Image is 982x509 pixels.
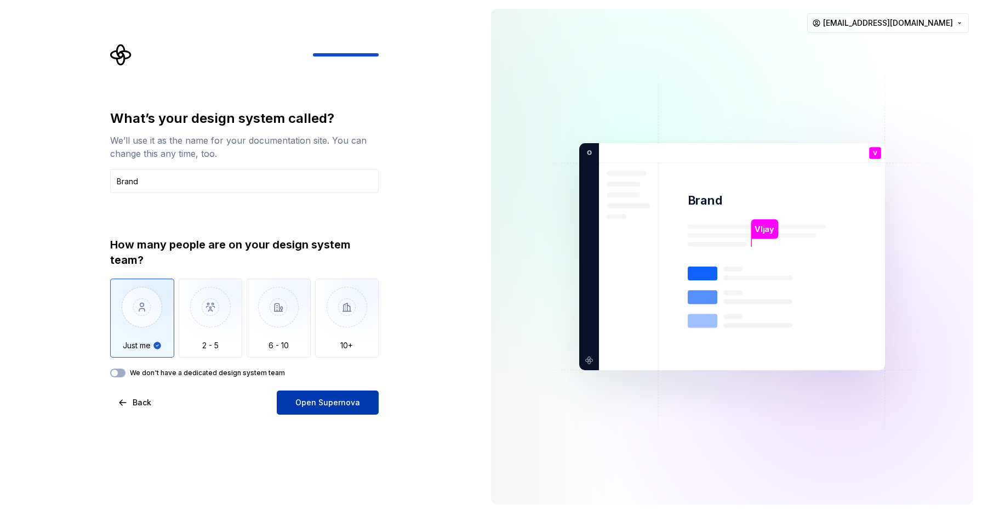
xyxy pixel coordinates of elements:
[110,44,132,66] svg: Supernova Logo
[583,148,592,158] p: O
[807,13,969,33] button: [EMAIL_ADDRESS][DOMAIN_NAME]
[688,193,723,208] p: Brand
[110,134,379,160] div: We’ll use it as the name for your documentation site. You can change this any time, too.
[130,369,285,377] label: We don't have a dedicated design system team
[133,397,151,408] span: Back
[110,391,161,415] button: Back
[277,391,379,415] button: Open Supernova
[755,223,774,235] p: VIjay
[295,397,360,408] span: Open Supernova
[823,18,953,29] span: [EMAIL_ADDRESS][DOMAIN_NAME]
[110,169,379,193] input: Design system name
[110,237,379,268] div: How many people are on your design system team?
[873,150,877,156] p: V
[110,110,379,127] div: What’s your design system called?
